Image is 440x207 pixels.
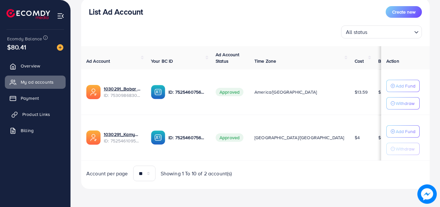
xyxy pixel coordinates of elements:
img: image [417,184,437,204]
span: My ad accounts [21,79,54,85]
span: $13.59 [355,89,368,95]
img: image [57,44,63,51]
span: Approved [216,133,243,142]
p: Withdraw [396,99,414,107]
button: Withdraw [386,97,420,109]
a: My ad accounts [5,76,66,88]
span: [GEOGRAPHIC_DATA]/[GEOGRAPHIC_DATA] [254,134,344,141]
span: $80.41 [7,42,26,52]
img: menu [57,12,64,20]
span: Account per page [86,170,128,177]
button: Add Fund [386,125,420,138]
a: 1030291_Kamyab Imports_1752157964630 [104,131,141,138]
span: Overview [21,63,40,69]
p: ID: 7525460756331528209 [168,134,205,141]
button: Add Fund [386,80,420,92]
span: Billing [21,127,34,134]
span: Ecomdy Balance [7,36,42,42]
h3: List Ad Account [89,7,143,16]
p: Add Fund [396,82,415,90]
img: ic-ads-acc.e4c84228.svg [86,85,101,99]
span: Approved [216,88,243,96]
span: Your BC ID [151,58,173,64]
span: ID: 7530986830230224912 [104,92,141,98]
span: Time Zone [254,58,276,64]
span: All status [345,27,369,37]
span: Create new [392,9,415,15]
img: ic-ads-acc.e4c84228.svg [86,130,101,145]
a: Billing [5,124,66,137]
a: Product Links [5,108,66,121]
a: Overview [5,59,66,72]
span: Showing 1 To 10 of 2 account(s) [161,170,232,177]
p: Add Fund [396,128,415,135]
a: Payment [5,92,66,105]
img: ic-ba-acc.ded83a64.svg [151,85,165,99]
div: <span class='underline'>1030291_Babar Imports_1753444527335</span></br>7530986830230224912 [104,86,141,99]
a: 1030291_Babar Imports_1753444527335 [104,86,141,92]
span: America/[GEOGRAPHIC_DATA] [254,89,317,95]
p: ID: 7525460756331528209 [168,88,205,96]
div: <span class='underline'>1030291_Kamyab Imports_1752157964630</span></br>7525461095948746753 [104,131,141,144]
span: Product Links [22,111,50,118]
span: Action [386,58,399,64]
p: Withdraw [396,145,414,153]
span: ID: 7525461095948746753 [104,138,141,144]
span: Payment [21,95,39,101]
button: Withdraw [386,143,420,155]
span: Ad Account [86,58,110,64]
img: logo [6,9,50,19]
input: Search for option [370,26,412,37]
button: Create new [386,6,422,18]
span: Cost [355,58,364,64]
img: ic-ba-acc.ded83a64.svg [151,130,165,145]
span: Ad Account Status [216,51,240,64]
span: $4 [355,134,360,141]
div: Search for option [341,26,422,38]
